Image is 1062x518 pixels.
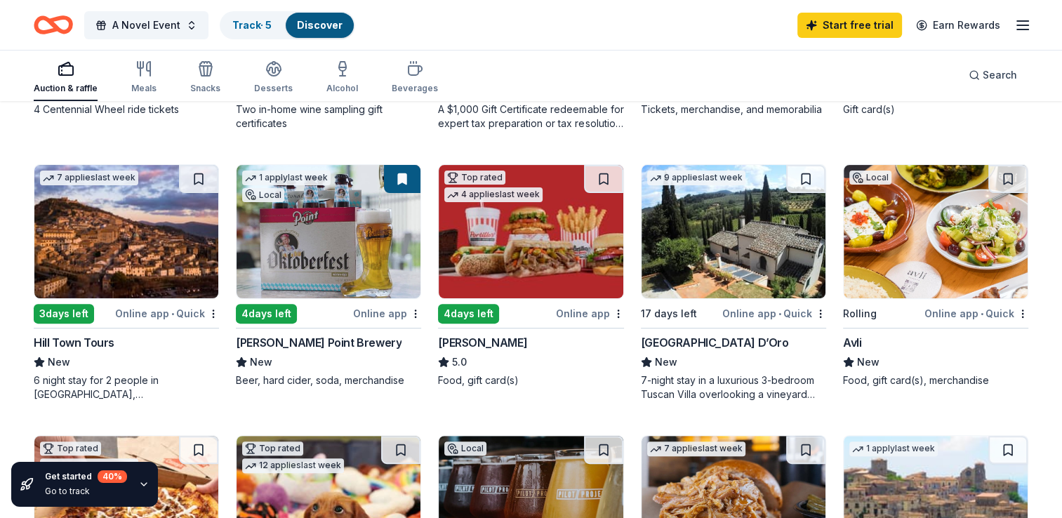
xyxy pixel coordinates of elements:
[438,164,623,387] a: Image for Portillo'sTop rated4 applieslast week4days leftOnline app[PERSON_NAME]5.0Food, gift car...
[34,83,98,94] div: Auction & raffle
[843,164,1028,387] a: Image for AvliLocalRollingOnline app•QuickAvliNewFood, gift card(s), merchandise
[444,187,543,202] div: 4 applies last week
[556,305,624,322] div: Online app
[655,354,677,371] span: New
[641,305,697,322] div: 17 days left
[131,55,157,101] button: Meals
[981,308,983,319] span: •
[983,67,1017,84] span: Search
[849,441,938,456] div: 1 apply last week
[190,55,220,101] button: Snacks
[452,354,467,371] span: 5.0
[236,304,297,324] div: 4 days left
[957,61,1028,89] button: Search
[353,305,421,322] div: Online app
[444,441,486,456] div: Local
[326,83,358,94] div: Alcohol
[40,441,101,456] div: Top rated
[34,373,219,401] div: 6 night stay for 2 people in [GEOGRAPHIC_DATA], [GEOGRAPHIC_DATA]
[34,8,73,41] a: Home
[722,305,826,322] div: Online app Quick
[242,441,303,456] div: Top rated
[844,165,1028,298] img: Image for Avli
[326,55,358,101] button: Alcohol
[48,354,70,371] span: New
[647,171,745,185] div: 9 applies last week
[924,305,1028,322] div: Online app Quick
[439,165,623,298] img: Image for Portillo's
[34,55,98,101] button: Auction & raffle
[242,171,331,185] div: 1 apply last week
[392,83,438,94] div: Beverages
[112,17,180,34] span: A Novel Event
[392,55,438,101] button: Beverages
[34,334,114,351] div: Hill Town Tours
[242,188,284,202] div: Local
[171,308,174,319] span: •
[98,470,127,483] div: 40 %
[297,19,343,31] a: Discover
[444,171,505,185] div: Top rated
[236,164,421,387] a: Image for Stevens Point Brewery1 applylast weekLocal4days leftOnline app[PERSON_NAME] Point Brewe...
[857,354,880,371] span: New
[843,102,1028,117] div: Gift card(s)
[641,164,826,401] a: Image for Villa Sogni D’Oro9 applieslast week17 days leftOnline app•Quick[GEOGRAPHIC_DATA] D’OroN...
[34,304,94,324] div: 3 days left
[84,11,208,39] button: A Novel Event
[45,470,127,483] div: Get started
[115,305,219,322] div: Online app Quick
[236,373,421,387] div: Beer, hard cider, soda, merchandise
[438,334,527,351] div: [PERSON_NAME]
[641,334,789,351] div: [GEOGRAPHIC_DATA] D’Oro
[647,441,745,456] div: 7 applies last week
[254,55,293,101] button: Desserts
[438,373,623,387] div: Food, gift card(s)
[438,304,499,324] div: 4 days left
[34,164,219,401] a: Image for Hill Town Tours 7 applieslast week3days leftOnline app•QuickHill Town ToursNew6 night s...
[131,83,157,94] div: Meals
[843,373,1028,387] div: Food, gift card(s), merchandise
[254,83,293,94] div: Desserts
[220,11,355,39] button: Track· 5Discover
[908,13,1009,38] a: Earn Rewards
[843,305,877,322] div: Rolling
[40,171,138,185] div: 7 applies last week
[34,102,219,117] div: 4 Centennial Wheel ride tickets
[641,373,826,401] div: 7-night stay in a luxurious 3-bedroom Tuscan Villa overlooking a vineyard and the ancient walled ...
[236,102,421,131] div: Two in-home wine sampling gift certificates
[642,165,825,298] img: Image for Villa Sogni D’Oro
[242,458,344,473] div: 12 applies last week
[45,486,127,497] div: Go to track
[843,334,861,351] div: Avli
[438,102,623,131] div: A $1,000 Gift Certificate redeemable for expert tax preparation or tax resolution services—recipi...
[232,19,272,31] a: Track· 5
[250,354,272,371] span: New
[34,165,218,298] img: Image for Hill Town Tours
[190,83,220,94] div: Snacks
[641,102,826,117] div: Tickets, merchandise, and memorabilia
[778,308,781,319] span: •
[236,334,401,351] div: [PERSON_NAME] Point Brewery
[849,171,891,185] div: Local
[237,165,420,298] img: Image for Stevens Point Brewery
[797,13,902,38] a: Start free trial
